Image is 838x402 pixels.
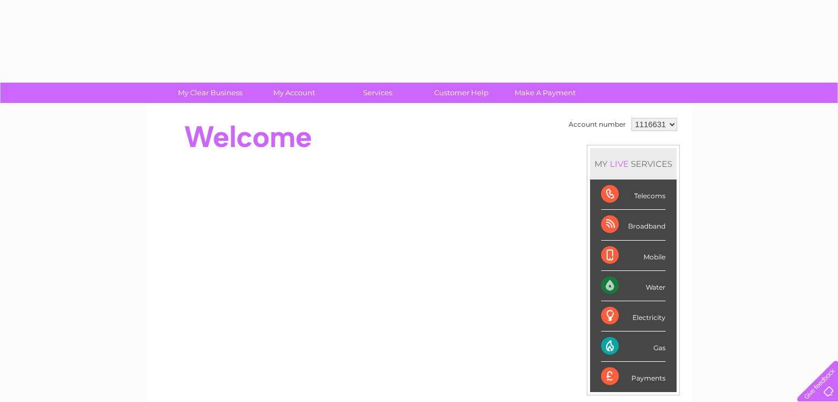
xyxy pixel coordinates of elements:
[165,83,256,103] a: My Clear Business
[601,301,666,332] div: Electricity
[608,159,631,169] div: LIVE
[500,83,591,103] a: Make A Payment
[566,115,629,134] td: Account number
[601,362,666,392] div: Payments
[590,148,677,180] div: MY SERVICES
[248,83,339,103] a: My Account
[601,271,666,301] div: Water
[601,180,666,210] div: Telecoms
[601,210,666,240] div: Broadband
[332,83,423,103] a: Services
[601,241,666,271] div: Mobile
[601,332,666,362] div: Gas
[416,83,507,103] a: Customer Help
